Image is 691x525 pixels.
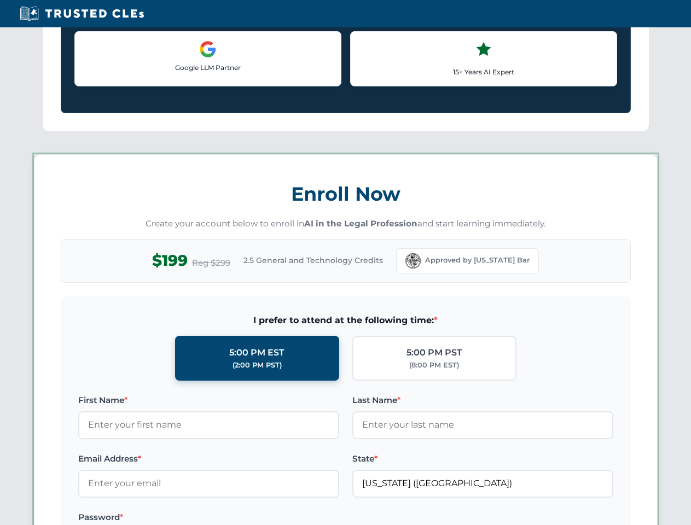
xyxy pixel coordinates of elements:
div: (2:00 PM PST) [233,360,282,371]
span: 2.5 General and Technology Credits [243,254,383,266]
p: Create your account below to enroll in and start learning immediately. [61,218,631,230]
label: Email Address [78,452,339,465]
div: 5:00 PM EST [229,346,284,360]
span: I prefer to attend at the following time: [78,313,613,328]
label: Last Name [352,394,613,407]
p: Google LLM Partner [84,62,332,73]
input: Enter your last name [352,411,613,439]
label: First Name [78,394,339,407]
div: 5:00 PM PST [407,346,462,360]
input: Enter your first name [78,411,339,439]
input: Florida (FL) [352,470,613,497]
strong: AI in the Legal Profession [304,218,417,229]
span: Reg $299 [192,256,230,270]
img: Florida Bar [405,253,421,269]
p: 15+ Years AI Expert [359,67,608,77]
span: $199 [152,248,188,273]
div: (8:00 PM EST) [409,360,459,371]
label: State [352,452,613,465]
img: Google [199,40,217,58]
span: Approved by [US_STATE] Bar [425,255,530,266]
h3: Enroll Now [61,177,631,211]
label: Password [78,511,339,524]
img: Trusted CLEs [16,5,147,22]
input: Enter your email [78,470,339,497]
